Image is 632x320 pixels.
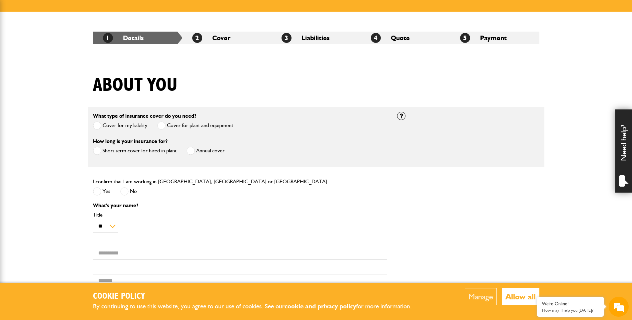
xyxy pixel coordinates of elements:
[460,33,470,43] span: 5
[361,32,450,44] li: Quote
[35,37,112,46] div: Chat with us now
[282,33,292,43] span: 3
[542,308,599,313] p: How may I help you today?
[465,288,497,305] button: Manage
[93,121,147,130] label: Cover for my liability
[93,147,177,155] label: Short term cover for hired in plant
[182,32,272,44] li: Cover
[91,205,121,214] em: Start Chat
[93,32,182,44] li: Details
[93,113,196,119] label: What type of insurance cover do you need?
[9,101,122,115] input: Enter your phone number
[93,291,423,302] h2: Cookie Policy
[272,32,361,44] li: Liabilities
[120,187,137,196] label: No
[9,62,122,76] input: Enter your last name
[93,74,178,96] h1: About you
[93,212,387,218] label: Title
[157,121,233,130] label: Cover for plant and equipment
[9,120,122,199] textarea: Type your message and hit 'Enter'
[187,147,225,155] label: Annual cover
[285,302,356,310] a: cookie and privacy policy
[93,203,387,208] p: What's your name?
[450,32,539,44] li: Payment
[93,179,327,184] label: I confirm that I am working in [GEOGRAPHIC_DATA], [GEOGRAPHIC_DATA] or [GEOGRAPHIC_DATA]
[192,33,202,43] span: 2
[109,3,125,19] div: Minimize live chat window
[615,109,632,193] div: Need help?
[542,301,599,307] div: We're Online!
[9,81,122,96] input: Enter your email address
[103,33,113,43] span: 1
[93,301,423,312] p: By continuing to use this website, you agree to our use of cookies. See our for more information.
[371,33,381,43] span: 4
[11,37,28,46] img: d_20077148190_company_1631870298795_20077148190
[502,288,539,305] button: Allow all
[93,187,110,196] label: Yes
[93,139,168,144] label: How long is your insurance for?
